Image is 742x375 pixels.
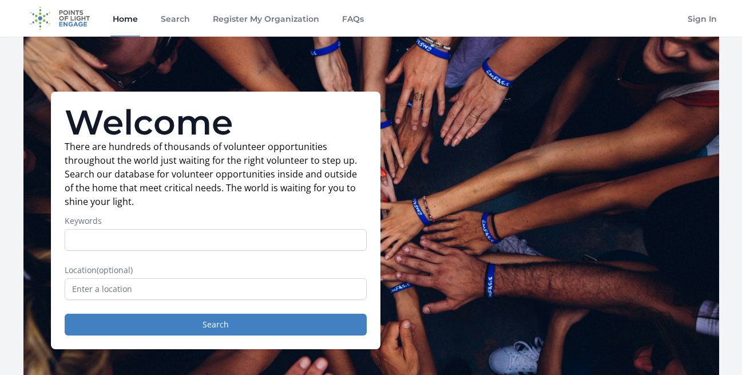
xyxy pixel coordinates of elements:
[65,140,367,208] p: There are hundreds of thousands of volunteer opportunities throughout the world just waiting for ...
[65,215,367,227] label: Keywords
[65,265,367,276] label: Location
[97,265,133,275] span: (optional)
[65,314,367,335] button: Search
[65,105,367,140] h1: Welcome
[65,278,367,300] input: Enter a location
